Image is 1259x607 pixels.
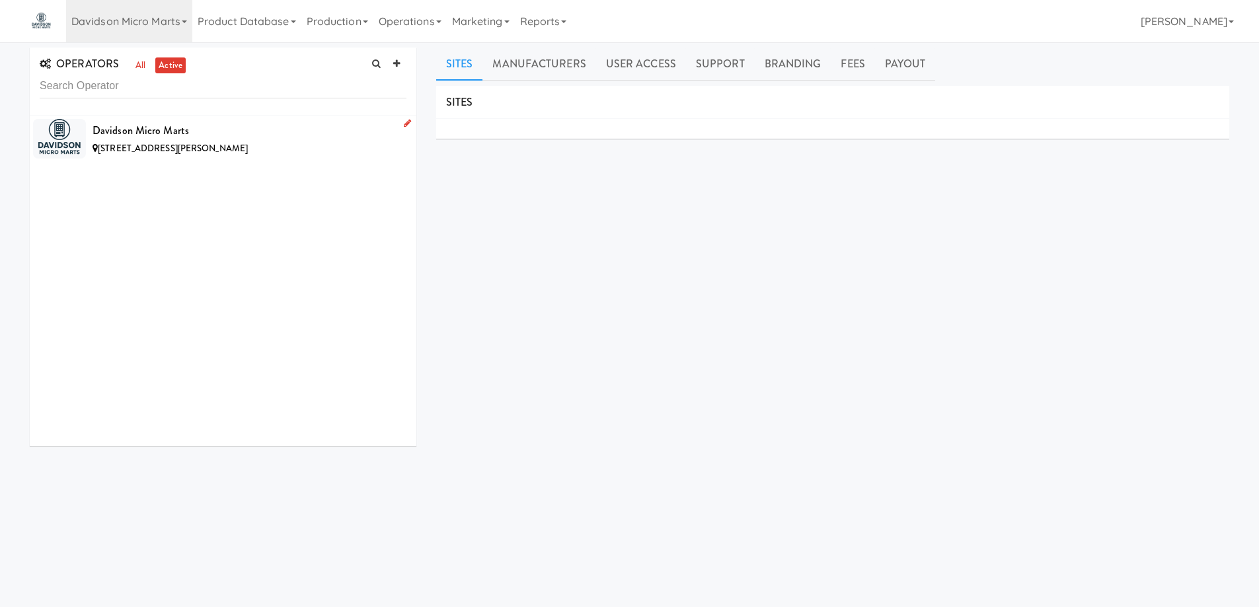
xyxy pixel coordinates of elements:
[30,116,416,162] li: Davidson Micro Marts[STREET_ADDRESS][PERSON_NAME]
[98,142,248,155] span: [STREET_ADDRESS][PERSON_NAME]
[30,10,53,33] img: Micromart
[132,57,149,74] a: all
[155,57,186,74] a: active
[482,48,595,81] a: Manufacturers
[831,48,874,81] a: Fees
[446,94,473,110] span: SITES
[93,121,406,141] div: Davidson Micro Marts
[686,48,755,81] a: Support
[755,48,831,81] a: Branding
[436,48,483,81] a: Sites
[40,56,119,71] span: OPERATORS
[875,48,936,81] a: Payout
[596,48,686,81] a: User Access
[40,74,406,98] input: Search Operator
